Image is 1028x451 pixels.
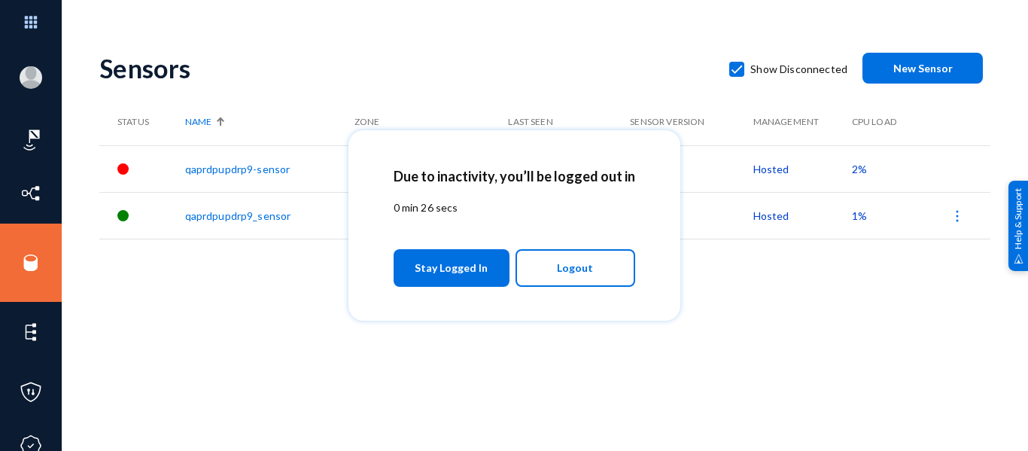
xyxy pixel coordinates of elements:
button: Logout [516,249,635,287]
p: 0 min 26 secs [394,200,635,215]
h2: Due to inactivity, you’ll be logged out in [394,168,635,184]
span: Stay Logged In [415,254,488,282]
span: Logout [557,255,593,281]
button: Stay Logged In [394,249,510,287]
